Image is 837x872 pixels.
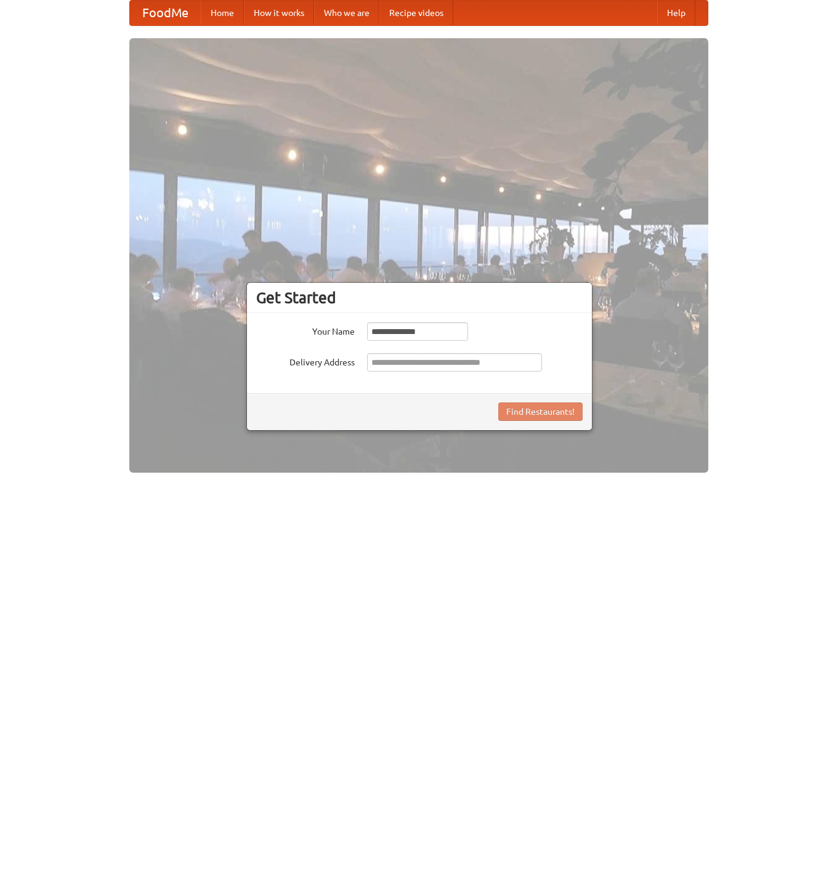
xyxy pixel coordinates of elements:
[498,402,583,421] button: Find Restaurants!
[130,1,201,25] a: FoodMe
[256,288,583,307] h3: Get Started
[379,1,453,25] a: Recipe videos
[314,1,379,25] a: Who we are
[657,1,695,25] a: Help
[256,353,355,369] label: Delivery Address
[244,1,314,25] a: How it works
[201,1,244,25] a: Home
[256,322,355,338] label: Your Name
